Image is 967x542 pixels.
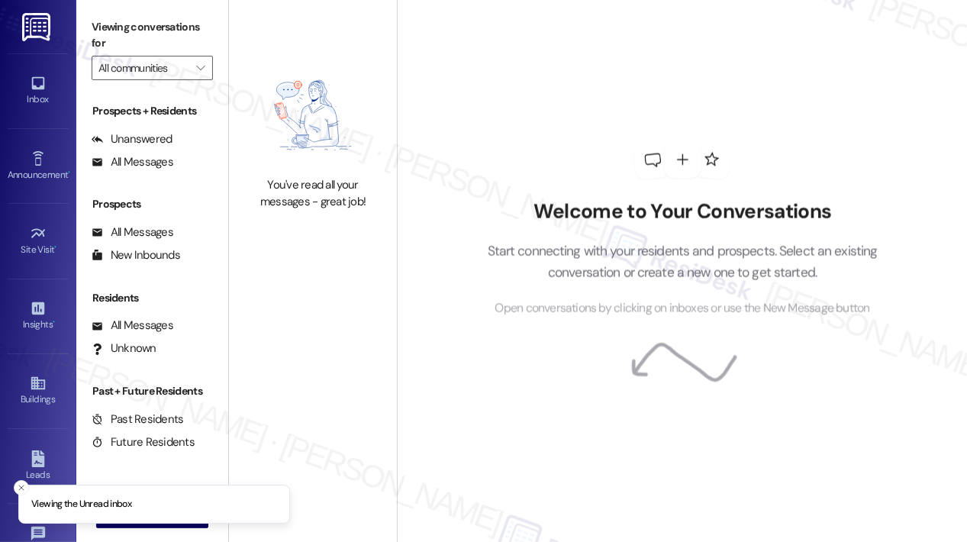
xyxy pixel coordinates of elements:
input: All communities [98,56,189,80]
div: Prospects + Residents [76,103,228,119]
div: Past Residents [92,411,184,427]
div: All Messages [92,154,173,170]
a: Site Visit • [8,221,69,262]
div: Past + Future Residents [76,383,228,399]
img: ResiDesk Logo [22,13,53,41]
div: Future Residents [92,434,195,450]
a: Insights • [8,295,69,337]
div: Unknown [92,340,156,356]
a: Inbox [8,70,69,111]
p: Start connecting with your residents and prospects. Select an existing conversation or create a n... [464,240,901,283]
span: • [55,242,57,253]
button: Close toast [14,480,29,495]
div: All Messages [92,318,173,334]
img: empty-state [246,61,380,169]
span: Open conversations by clicking on inboxes or use the New Message button [495,299,869,318]
span: • [53,317,55,327]
i:  [196,62,205,74]
a: Leads [8,446,69,487]
div: All Messages [92,224,173,240]
div: You've read all your messages - great job! [246,177,380,210]
div: New Inbounds [92,247,180,263]
a: Buildings [8,370,69,411]
span: • [68,167,70,178]
h2: Welcome to Your Conversations [464,200,901,224]
div: Residents [76,290,228,306]
div: Prospects [76,196,228,212]
p: Viewing the Unread inbox [31,498,131,511]
div: Unanswered [92,131,172,147]
label: Viewing conversations for [92,15,213,56]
